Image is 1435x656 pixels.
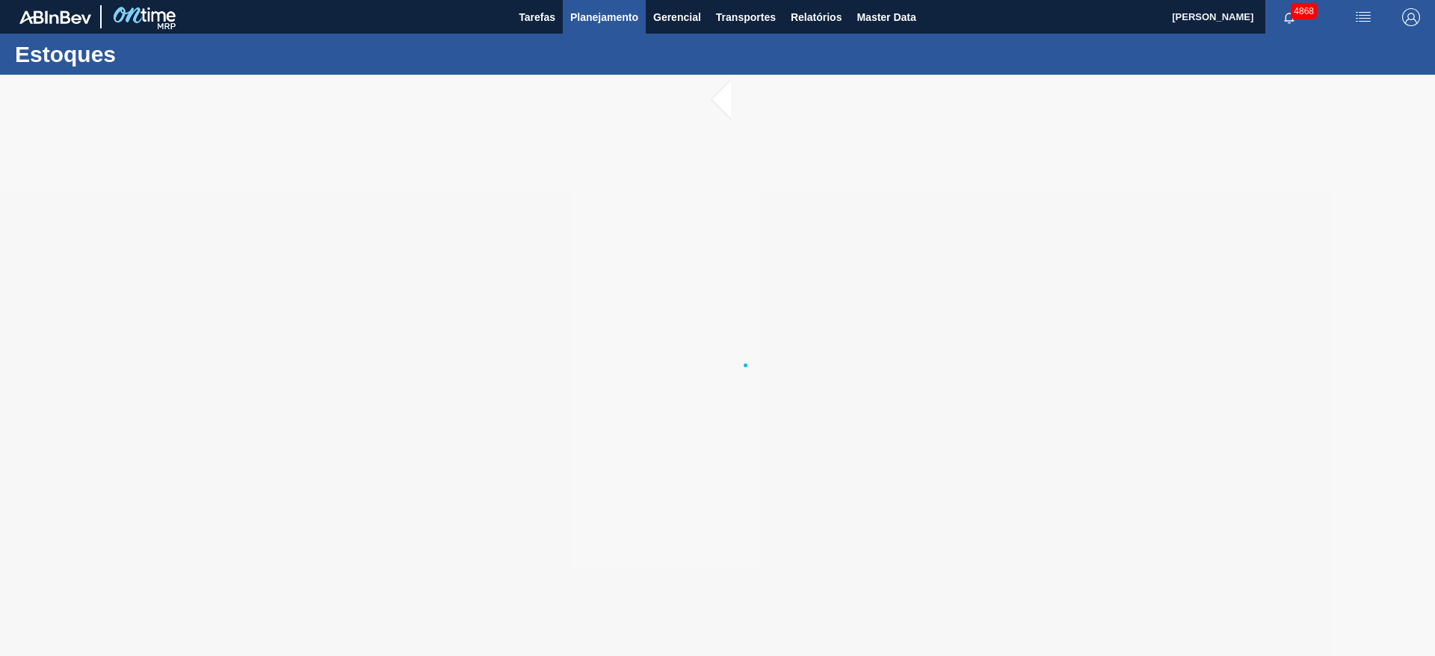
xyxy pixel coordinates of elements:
span: Relatórios [791,8,842,26]
h1: Estoques [15,46,280,63]
span: Transportes [716,8,776,26]
span: Master Data [857,8,916,26]
img: userActions [1354,8,1372,26]
button: Notificações [1265,7,1313,28]
img: Logout [1402,8,1420,26]
span: Tarefas [519,8,555,26]
span: 4868 [1291,3,1317,19]
img: TNhmsLtSVTkK8tSr43FrP2fwEKptu5GPRR3wAAAABJRU5ErkJggg== [19,10,91,24]
span: Gerencial [653,8,701,26]
span: Planejamento [570,8,638,26]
